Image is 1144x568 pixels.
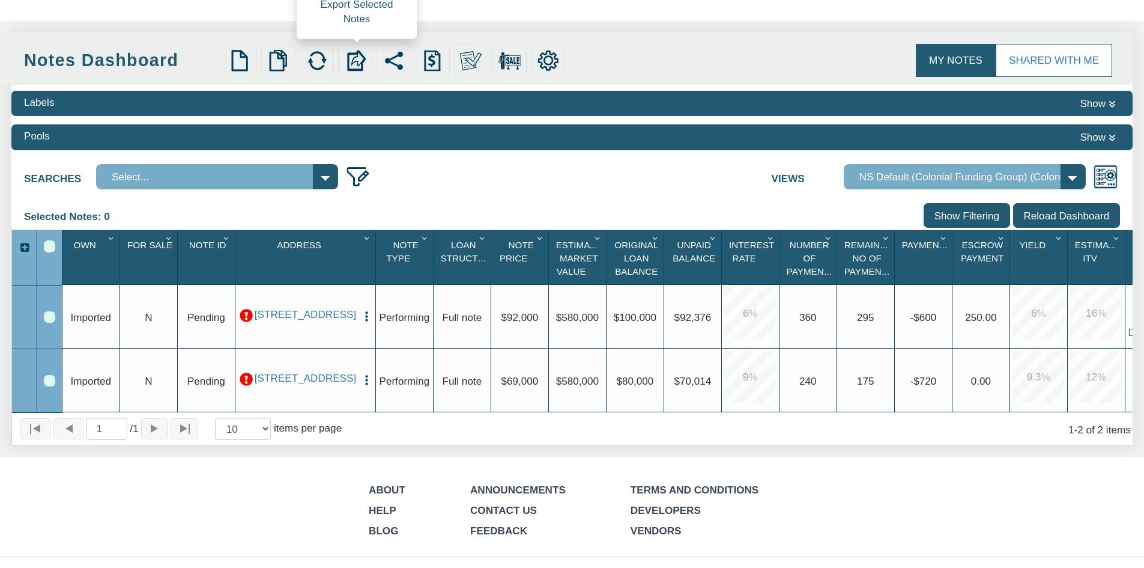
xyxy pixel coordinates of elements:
div: Sort None [238,234,375,280]
button: Show [1076,95,1120,112]
span: Interest Rate [729,240,774,263]
span: $92,000 [501,311,538,323]
div: Yield Sort None [1013,234,1067,280]
div: Expand All [12,240,37,255]
div: Own Sort None [65,234,120,280]
button: Page to first [20,418,50,439]
div: Number Of Payments Sort None [782,234,837,280]
a: Announcements [470,484,566,496]
div: Sort None [725,234,779,280]
div: Column Menu [162,230,176,245]
span: Note Id [189,240,226,250]
div: Sort None [782,234,837,280]
span: -$720 [910,375,936,387]
div: Column Menu [418,230,432,245]
label: Views [772,164,844,186]
label: Searches [24,164,96,186]
span: Performing [379,311,429,323]
div: 12.0 [1070,351,1122,403]
div: Selected Notes: 0 [24,203,119,230]
button: Page back [53,418,83,439]
span: $580,000 [556,311,599,323]
div: Row 2, Row Selection Checkbox [44,375,55,386]
div: Sort None [898,234,952,280]
span: Number Of Payments [787,240,836,276]
span: For Sale [127,240,172,250]
div: For Sale Sort None [123,234,177,280]
div: Select All [44,240,55,252]
span: $100,000 [614,311,656,323]
button: Page to last [171,418,198,439]
span: N [145,311,152,323]
div: Column Menu [1052,230,1066,245]
div: Note Id Sort None [181,234,235,280]
span: Full note [443,311,482,323]
span: Address [277,240,321,250]
span: Loan Structure [441,240,497,263]
div: Column Menu [360,230,374,245]
div: Column Menu [649,230,662,245]
span: 1 [130,421,138,436]
span: Performing [379,375,429,387]
span: N [145,375,152,387]
div: Address Sort None [238,234,375,280]
div: Sort None [181,234,235,280]
div: Column Menu [706,230,720,245]
span: 240 [799,375,817,387]
button: Press to open the note menu [360,372,373,386]
div: Column Menu [879,230,893,245]
div: Column Menu [1110,230,1124,245]
span: $70,014 [674,375,711,387]
div: Sort None [667,234,721,280]
span: Estimated Itv [1075,240,1127,263]
div: Original Loan Balance Sort None [610,234,664,280]
div: Interest Rate Sort None [725,234,779,280]
img: make_own.png [460,50,482,72]
div: Column Menu [764,230,778,245]
div: Payment(P&I) Sort None [898,234,952,280]
span: $69,000 [501,375,538,387]
div: Row 1, Row Selection Checkbox [44,311,55,323]
a: Terms and Conditions [631,484,758,496]
span: $80,000 [616,375,653,387]
div: Sort None [65,234,120,280]
div: 9.0 [724,351,776,403]
span: Imported [71,375,112,387]
div: Column Menu [994,230,1008,245]
button: Show [1076,129,1120,145]
div: Column Menu [591,230,605,245]
div: Sort None [552,234,606,280]
div: Unpaid Balance Sort None [667,234,721,280]
img: cell-menu.png [360,374,373,386]
span: Unpaid Balance [673,240,715,263]
span: $580,000 [556,375,599,387]
span: Payment(P&I) [902,240,966,250]
div: Labels [24,95,54,109]
img: settings.png [537,50,559,72]
a: Vendors [631,525,682,537]
span: 0.00 [971,375,991,387]
a: Help [369,504,396,516]
span: Estimated Market Value [556,240,608,276]
div: Remaining No Of Payments Sort None [840,234,894,280]
span: Full note [443,375,482,387]
span: Note Type [386,240,419,263]
span: Note Price [500,240,534,263]
div: Note Price Sort None [494,234,548,280]
img: new.png [229,50,250,72]
span: 295 [857,311,874,323]
img: edit_filter_icon.png [345,164,371,189]
img: refresh.png [306,50,328,72]
div: Note Type Sort None [379,234,433,280]
span: 1 2 of 2 items [1068,424,1131,436]
div: Column Menu [822,230,835,245]
span: Imported [71,311,112,323]
a: 0001 B Lafayette Ave, Baltimore, MD, 21202 [255,372,356,385]
span: Own [74,240,96,250]
div: Estimated Market Value Sort None [552,234,606,280]
input: Selected page [86,418,128,439]
img: for_sale.png [498,50,520,72]
button: Press to open the note menu [360,308,373,323]
a: About [369,484,405,496]
img: share.svg [383,50,405,72]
